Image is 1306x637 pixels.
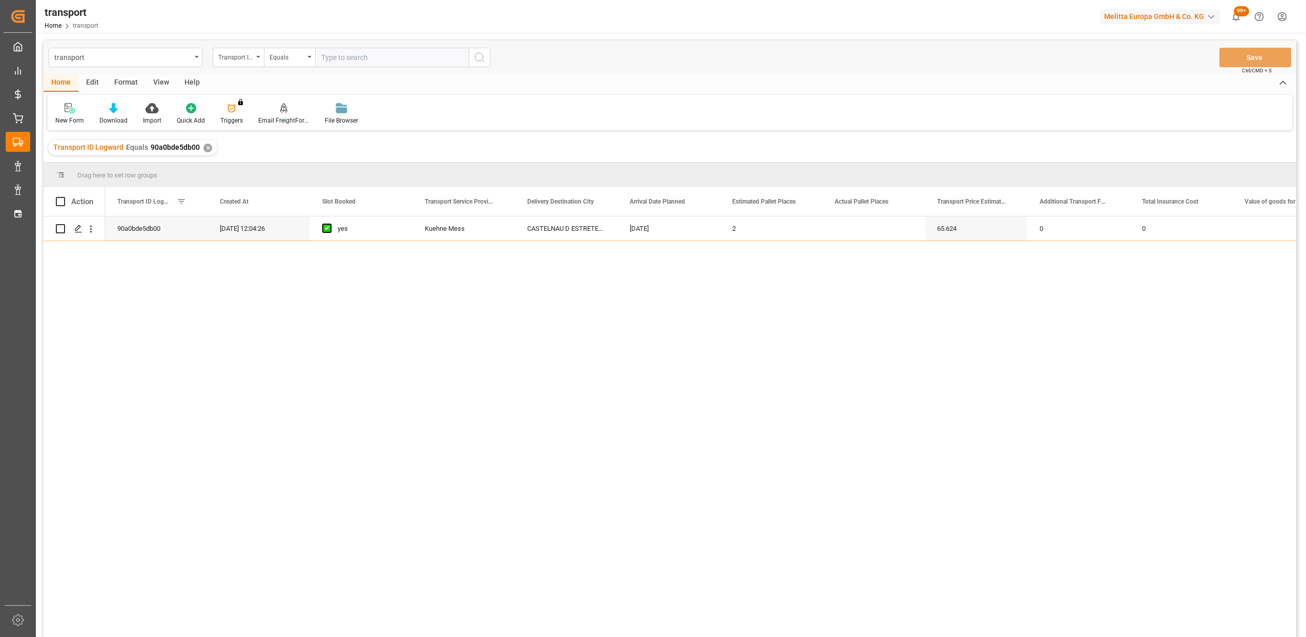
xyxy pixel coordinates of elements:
span: Transport ID Logward [53,143,123,151]
span: Drag here to set row groups [77,171,157,179]
div: File Browser [325,116,358,125]
div: New Form [55,116,84,125]
span: Estimated Pallet Places [732,198,796,205]
span: Transport ID Logward [117,198,173,205]
div: Action [71,197,93,206]
div: Equals [270,50,304,62]
span: Actual Pallet Places [835,198,888,205]
span: 99+ [1234,6,1249,16]
div: Quick Add [177,116,205,125]
div: Transport ID Logward [218,50,253,62]
span: Delivery Destination City [527,198,594,205]
div: Home [44,74,78,92]
span: Created At [220,198,248,205]
div: Email FreightForwarders [258,116,309,125]
button: show 121 new notifications [1225,5,1248,28]
div: transport [54,50,191,63]
span: Equals [126,143,148,151]
input: Type to search [315,48,469,67]
button: Save [1219,48,1291,67]
button: search button [469,48,490,67]
div: Help [177,74,208,92]
button: open menu [213,48,264,67]
div: Download [99,116,128,125]
button: Melitta Europa GmbH & Co. KG [1100,7,1225,26]
span: Transport Service Provider [425,198,493,205]
div: Press SPACE to select this row. [44,216,105,241]
span: Additional Transport Fees [1040,198,1108,205]
div: 2 [720,216,822,241]
div: transport [45,5,98,20]
div: [DATE] [617,216,720,241]
div: Import [143,116,161,125]
div: Format [107,74,146,92]
div: 65.624 [925,216,1027,241]
span: 90a0bde5db00 [151,143,200,151]
div: Melitta Europa GmbH & Co. KG [1100,9,1220,24]
button: Help Center [1248,5,1271,28]
a: Home [45,22,61,29]
div: 0 [1027,216,1130,241]
div: 90a0bde5db00 [105,216,208,241]
span: Total Insurance Cost [1142,198,1198,205]
div: ✕ [203,144,212,152]
div: CASTELNAU D ESTRETEFONDS [515,216,617,241]
button: open menu [264,48,315,67]
div: Edit [78,74,107,92]
div: [DATE] 12:04:26 [208,216,310,241]
div: View [146,74,177,92]
button: open menu [49,48,202,67]
div: 0 [1130,216,1232,241]
span: Transport Price Estimated [937,198,1006,205]
span: Ctrl/CMD + S [1242,67,1272,74]
span: Arrival Date Planned [630,198,685,205]
div: yes [338,217,400,241]
div: Kuehne Mess [412,216,515,241]
span: Slot Booked [322,198,356,205]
